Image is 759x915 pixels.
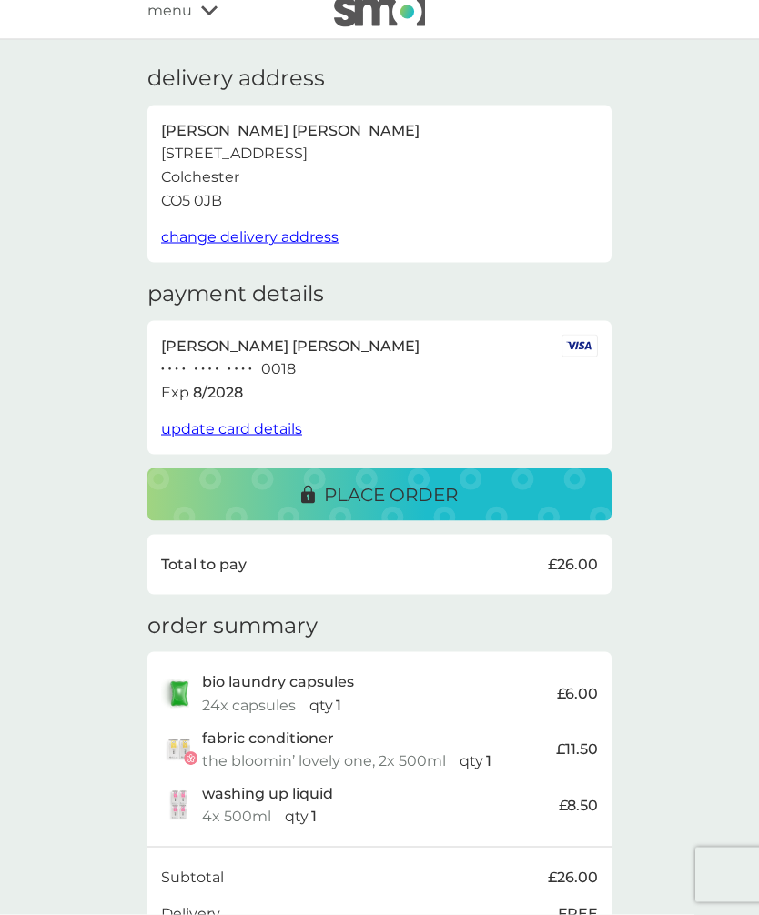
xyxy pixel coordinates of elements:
p: washing up liquid [202,782,333,806]
button: change delivery address [161,226,339,249]
p: qty [309,694,333,718]
p: 1 [311,805,317,829]
p: ● [168,365,172,374]
p: ● [228,365,231,374]
p: [STREET_ADDRESS] [161,142,308,166]
p: 8 / 2028 [193,381,243,405]
p: 4x 500ml [202,805,271,829]
p: Total to pay [161,553,247,577]
p: CO5 0JB [161,189,222,213]
p: £26.00 [548,866,598,890]
p: Colchester [161,166,239,189]
p: £26.00 [548,553,598,577]
h3: order summary [147,613,318,639]
p: place order [324,480,458,509]
button: update card details [161,417,302,441]
p: [PERSON_NAME] [PERSON_NAME] [161,335,420,358]
p: qty [285,805,309,829]
p: ● [248,365,252,374]
p: 1 [336,694,341,718]
h3: delivery address [147,65,325,92]
p: bio laundry capsules [202,670,354,694]
p: fabric conditioner [202,727,334,750]
p: 24x capsules [202,694,296,718]
p: qty [460,749,483,773]
p: £6.00 [557,682,598,706]
p: ● [215,365,218,374]
p: ● [175,365,178,374]
p: [PERSON_NAME] [PERSON_NAME] [161,119,420,143]
p: ● [201,365,205,374]
p: ● [241,365,245,374]
span: update card details [161,420,302,437]
p: ● [208,365,212,374]
p: £8.50 [559,794,598,818]
p: Subtotal [161,866,224,890]
p: ● [161,365,165,374]
p: £11.50 [556,738,598,761]
p: Exp [161,381,189,405]
p: 1 [486,749,491,773]
button: place order [147,468,612,521]
p: ● [195,365,198,374]
span: change delivery address [161,228,339,246]
p: ● [182,365,186,374]
p: ● [235,365,238,374]
p: the bloomin’ lovely one, 2x 500ml [202,749,446,773]
h3: payment details [147,281,324,307]
p: 0018 [261,357,296,381]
